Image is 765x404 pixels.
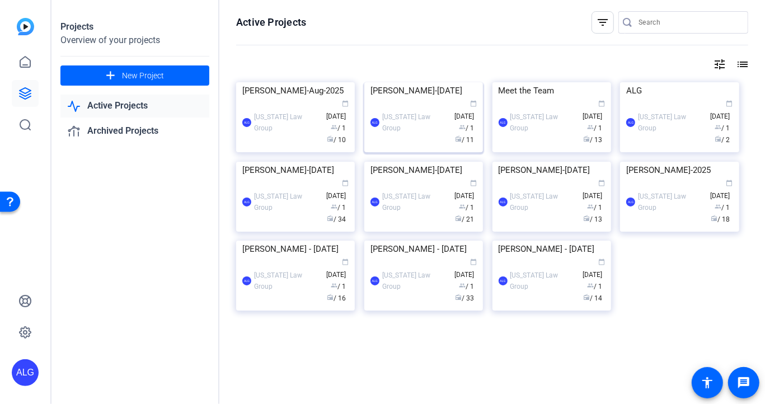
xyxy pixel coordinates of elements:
[342,259,349,265] span: calendar_today
[459,124,474,132] span: / 1
[455,215,474,223] span: / 21
[626,162,733,178] div: [PERSON_NAME]-2025
[455,135,462,142] span: radio
[370,276,379,285] div: ALG
[715,136,730,144] span: / 2
[737,376,750,389] mat-icon: message
[626,118,635,127] div: ALG
[382,111,449,134] div: [US_STATE] Law Group
[459,283,474,290] span: / 1
[499,276,508,285] div: ALG
[598,180,605,186] span: calendar_today
[583,180,605,200] span: [DATE]
[711,180,733,200] span: [DATE]
[735,58,748,71] mat-icon: list
[60,20,209,34] div: Projects
[598,100,605,107] span: calendar_today
[370,198,379,206] div: ALG
[499,241,605,257] div: [PERSON_NAME] - [DATE]
[639,16,739,29] input: Search
[587,283,602,290] span: / 1
[331,204,346,212] span: / 1
[254,270,321,292] div: [US_STATE] Law Group
[60,95,209,118] a: Active Projects
[510,111,577,134] div: [US_STATE] Law Group
[236,16,306,29] h1: Active Projects
[370,118,379,127] div: ALG
[254,191,321,213] div: [US_STATE] Law Group
[583,135,590,142] span: radio
[455,294,474,302] span: / 33
[510,270,577,292] div: [US_STATE] Law Group
[726,100,733,107] span: calendar_today
[596,16,609,29] mat-icon: filter_list
[60,65,209,86] button: New Project
[711,215,730,223] span: / 18
[499,118,508,127] div: ALG
[12,359,39,386] div: ALG
[370,82,477,99] div: [PERSON_NAME]-[DATE]
[104,69,118,83] mat-icon: add
[331,124,346,132] span: / 1
[242,198,251,206] div: ALG
[499,82,605,99] div: Meet the Team
[587,124,602,132] span: / 1
[583,294,602,302] span: / 14
[587,124,594,130] span: group
[17,18,34,35] img: blue-gradient.svg
[327,215,346,223] span: / 34
[370,162,477,178] div: [PERSON_NAME]-[DATE]
[583,136,602,144] span: / 13
[331,282,337,289] span: group
[713,58,726,71] mat-icon: tune
[331,203,337,210] span: group
[638,191,705,213] div: [US_STATE] Law Group
[587,204,602,212] span: / 1
[715,135,722,142] span: radio
[583,294,590,300] span: radio
[242,82,349,99] div: [PERSON_NAME]-Aug-2025
[459,203,466,210] span: group
[470,100,477,107] span: calendar_today
[382,270,449,292] div: [US_STATE] Law Group
[122,70,164,82] span: New Project
[715,203,722,210] span: group
[499,162,605,178] div: [PERSON_NAME]-[DATE]
[327,135,334,142] span: radio
[459,204,474,212] span: / 1
[455,215,462,222] span: radio
[470,259,477,265] span: calendar_today
[331,124,337,130] span: group
[242,241,349,257] div: [PERSON_NAME] - [DATE]
[327,294,334,300] span: radio
[454,180,477,200] span: [DATE]
[598,259,605,265] span: calendar_today
[342,100,349,107] span: calendar_today
[327,215,334,222] span: radio
[701,376,714,389] mat-icon: accessibility
[242,162,349,178] div: [PERSON_NAME]-[DATE]
[459,282,466,289] span: group
[455,136,474,144] span: / 11
[60,120,209,143] a: Archived Projects
[587,282,594,289] span: group
[626,198,635,206] div: ALG
[711,215,718,222] span: radio
[583,215,590,222] span: radio
[60,34,209,47] div: Overview of your projects
[459,124,466,130] span: group
[242,118,251,127] div: ALG
[715,204,730,212] span: / 1
[455,294,462,300] span: radio
[510,191,577,213] div: [US_STATE] Law Group
[626,82,733,99] div: ALG
[254,111,321,134] div: [US_STATE] Law Group
[342,180,349,186] span: calendar_today
[638,111,705,134] div: [US_STATE] Law Group
[587,203,594,210] span: group
[242,276,251,285] div: ALG
[327,294,346,302] span: / 16
[715,124,730,132] span: / 1
[583,215,602,223] span: / 13
[726,180,733,186] span: calendar_today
